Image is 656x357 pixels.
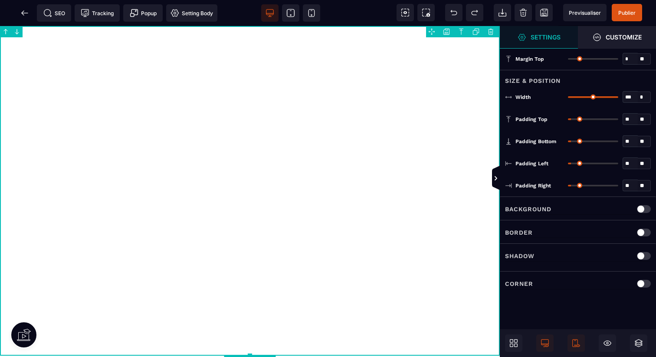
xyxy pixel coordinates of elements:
[171,9,213,17] span: Setting Body
[81,9,114,17] span: Tracking
[567,334,585,352] span: Mobile Only
[563,4,607,21] span: Preview
[505,204,551,214] p: Background
[500,26,578,49] span: Settings
[505,334,522,352] span: Open Blocks
[130,9,157,17] span: Popup
[515,138,556,145] span: Padding Bottom
[397,4,414,21] span: View components
[569,10,601,16] span: Previsualiser
[417,4,435,21] span: Screenshot
[515,116,548,123] span: Padding Top
[505,278,533,289] p: Corner
[505,227,533,238] p: Border
[515,160,548,167] span: Padding Left
[578,26,656,49] span: Open Style Manager
[43,9,65,17] span: SEO
[515,182,551,189] span: Padding Right
[599,334,616,352] span: Hide/Show Block
[630,334,647,352] span: Open Layers
[606,34,642,40] strong: Customize
[500,70,656,86] div: Size & Position
[536,334,554,352] span: Desktop Only
[515,56,544,62] span: Margin Top
[505,251,535,261] p: Shadow
[515,94,531,101] span: Width
[618,10,636,16] span: Publier
[531,34,561,40] strong: Settings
